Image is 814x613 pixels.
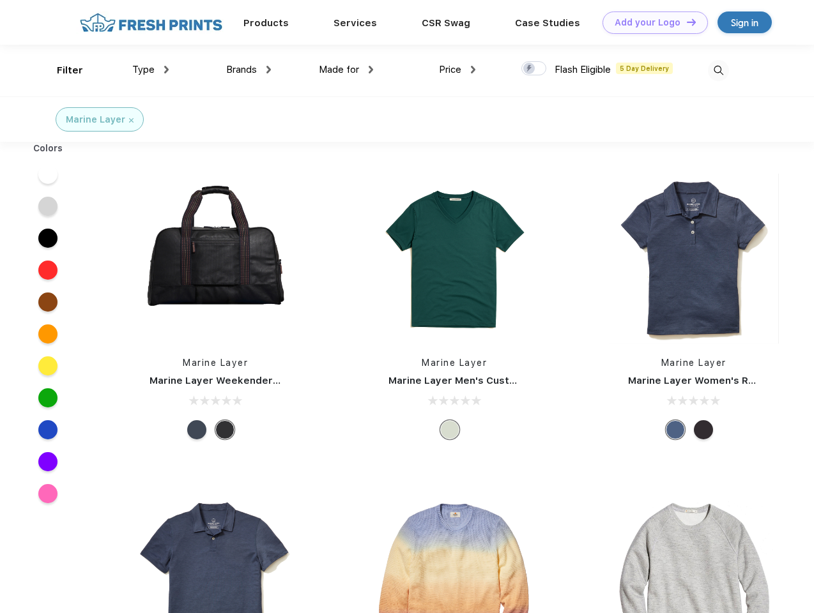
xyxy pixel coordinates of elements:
div: Black [694,420,713,439]
span: 5 Day Delivery [616,63,673,74]
a: Services [334,17,377,29]
img: func=resize&h=266 [130,174,300,344]
span: Made for [319,64,359,75]
div: Sign in [731,15,758,30]
a: Marine Layer Men's Custom Dyed Signature V-Neck [388,375,641,386]
a: Marine Layer [183,358,248,368]
a: Marine Layer [661,358,726,368]
img: fo%20logo%202.webp [76,11,226,34]
img: DT [687,19,696,26]
img: dropdown.png [164,66,169,73]
div: Colors [24,142,73,155]
a: CSR Swag [422,17,470,29]
div: Navy [666,420,685,439]
a: Sign in [718,11,772,33]
span: Flash Eligible [555,64,611,75]
img: func=resize&h=266 [369,174,539,344]
div: Phantom [215,420,234,439]
a: Products [243,17,289,29]
img: func=resize&h=266 [609,174,779,344]
img: filter_cancel.svg [129,118,134,123]
img: desktop_search.svg [708,60,729,81]
img: dropdown.png [369,66,373,73]
div: Add your Logo [615,17,680,28]
div: Navy [187,420,206,439]
div: Marine Layer [66,113,125,126]
img: dropdown.png [471,66,475,73]
a: Marine Layer Weekender Bag [150,375,294,386]
span: Price [439,64,461,75]
div: Filter [57,63,83,78]
a: Marine Layer [422,358,487,368]
span: Type [132,64,155,75]
div: Any Color [440,420,459,439]
img: dropdown.png [266,66,271,73]
span: Brands [226,64,257,75]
